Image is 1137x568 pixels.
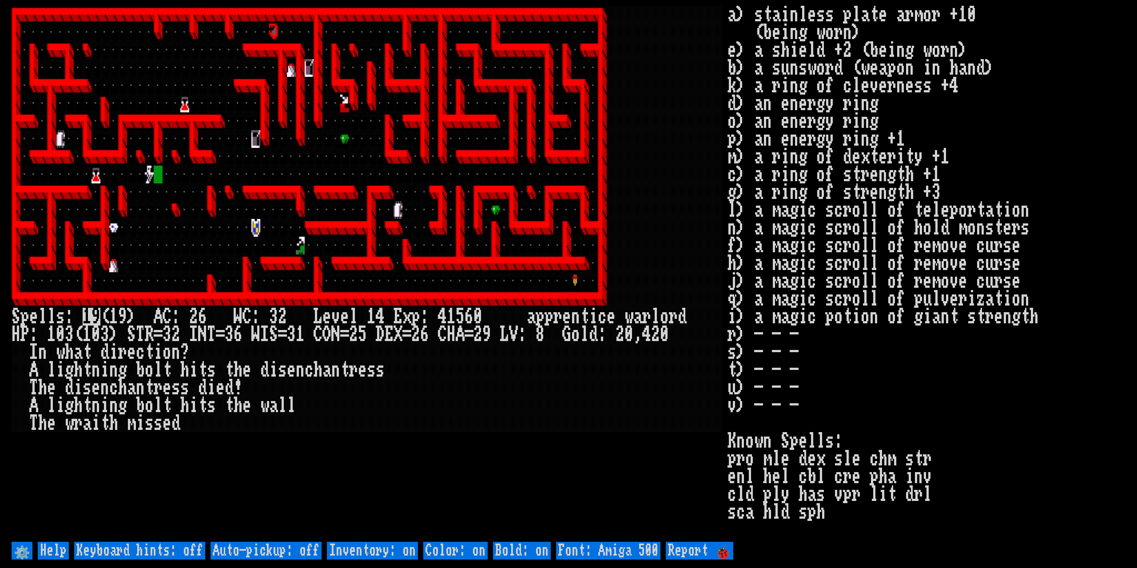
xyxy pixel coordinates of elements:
[198,361,207,379] div: t
[74,343,83,361] div: a
[589,308,598,326] div: i
[447,308,456,326] div: 1
[234,361,243,379] div: h
[100,361,109,379] div: i
[163,361,171,379] div: t
[109,379,118,397] div: c
[38,343,47,361] div: n
[500,326,509,343] div: L
[83,379,91,397] div: s
[331,361,340,379] div: n
[269,361,278,379] div: i
[216,379,225,397] div: e
[56,326,65,343] div: 0
[29,397,38,414] div: A
[154,414,163,432] div: s
[29,326,38,343] div: :
[553,308,562,326] div: r
[180,397,189,414] div: h
[358,326,367,343] div: 5
[287,326,296,343] div: 3
[269,308,278,326] div: 3
[322,308,331,326] div: e
[74,542,205,560] input: Keyboard hints: off
[198,308,207,326] div: 6
[145,414,154,432] div: s
[65,343,74,361] div: h
[180,379,189,397] div: s
[225,397,234,414] div: t
[349,361,358,379] div: r
[47,379,56,397] div: e
[118,343,127,361] div: r
[163,379,171,397] div: e
[100,379,109,397] div: n
[225,326,234,343] div: 3
[376,361,385,379] div: s
[633,326,642,343] div: ,
[562,326,571,343] div: G
[456,308,465,326] div: 5
[642,326,651,343] div: 4
[651,308,660,326] div: l
[109,361,118,379] div: n
[29,343,38,361] div: I
[278,308,287,326] div: 2
[527,308,536,326] div: a
[47,308,56,326] div: l
[331,326,340,343] div: N
[136,343,145,361] div: c
[136,379,145,397] div: n
[189,397,198,414] div: i
[189,308,198,326] div: 2
[29,379,38,397] div: T
[38,308,47,326] div: l
[260,326,269,343] div: I
[394,326,402,343] div: X
[38,414,47,432] div: h
[545,308,553,326] div: p
[633,308,642,326] div: a
[163,343,171,361] div: o
[74,379,83,397] div: i
[411,308,420,326] div: p
[127,343,136,361] div: e
[12,308,20,326] div: S
[493,542,551,560] input: Bold: on
[180,361,189,379] div: h
[47,361,56,379] div: l
[278,361,287,379] div: s
[38,542,69,560] input: Help
[171,343,180,361] div: n
[473,308,482,326] div: 0
[29,308,38,326] div: e
[314,308,322,326] div: L
[74,397,83,414] div: h
[56,361,65,379] div: i
[91,379,100,397] div: e
[536,326,545,343] div: 8
[163,326,171,343] div: 3
[465,308,473,326] div: 6
[207,379,216,397] div: i
[83,308,91,326] mark: 1
[251,308,260,326] div: :
[243,397,251,414] div: e
[207,326,216,343] div: T
[562,308,571,326] div: e
[65,379,74,397] div: d
[536,308,545,326] div: p
[65,308,74,326] div: :
[109,308,118,326] div: 1
[420,326,429,343] div: 6
[20,308,29,326] div: p
[163,397,171,414] div: t
[331,308,340,326] div: v
[154,326,163,343] div: =
[243,361,251,379] div: e
[473,326,482,343] div: 2
[207,397,216,414] div: s
[624,326,633,343] div: 0
[260,397,269,414] div: w
[171,379,180,397] div: s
